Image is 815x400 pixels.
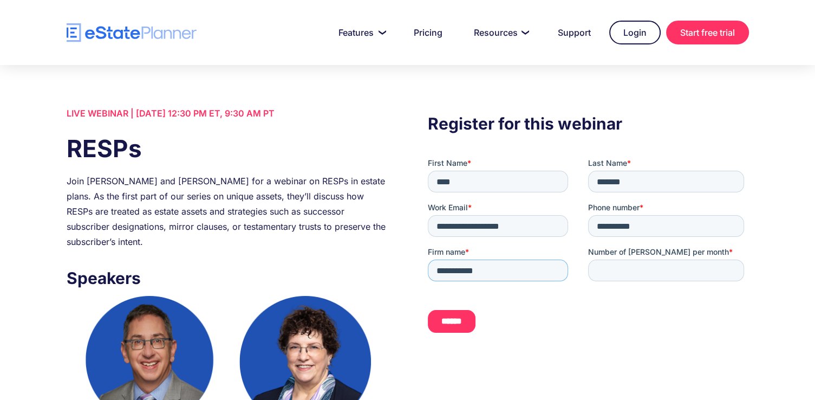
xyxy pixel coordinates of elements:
a: Pricing [401,22,455,43]
a: home [67,23,197,42]
h1: RESPs [67,132,387,165]
a: Features [325,22,395,43]
h3: Register for this webinar [428,111,748,136]
a: Support [545,22,604,43]
iframe: Form 0 [428,158,748,352]
a: Login [609,21,661,44]
h3: Speakers [67,266,387,291]
div: LIVE WEBINAR | [DATE] 12:30 PM ET, 9:30 AM PT [67,106,387,121]
div: Join [PERSON_NAME] and [PERSON_NAME] for a webinar on RESPs in estate plans. As the first part of... [67,173,387,249]
a: Resources [461,22,539,43]
a: Start free trial [666,21,749,44]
